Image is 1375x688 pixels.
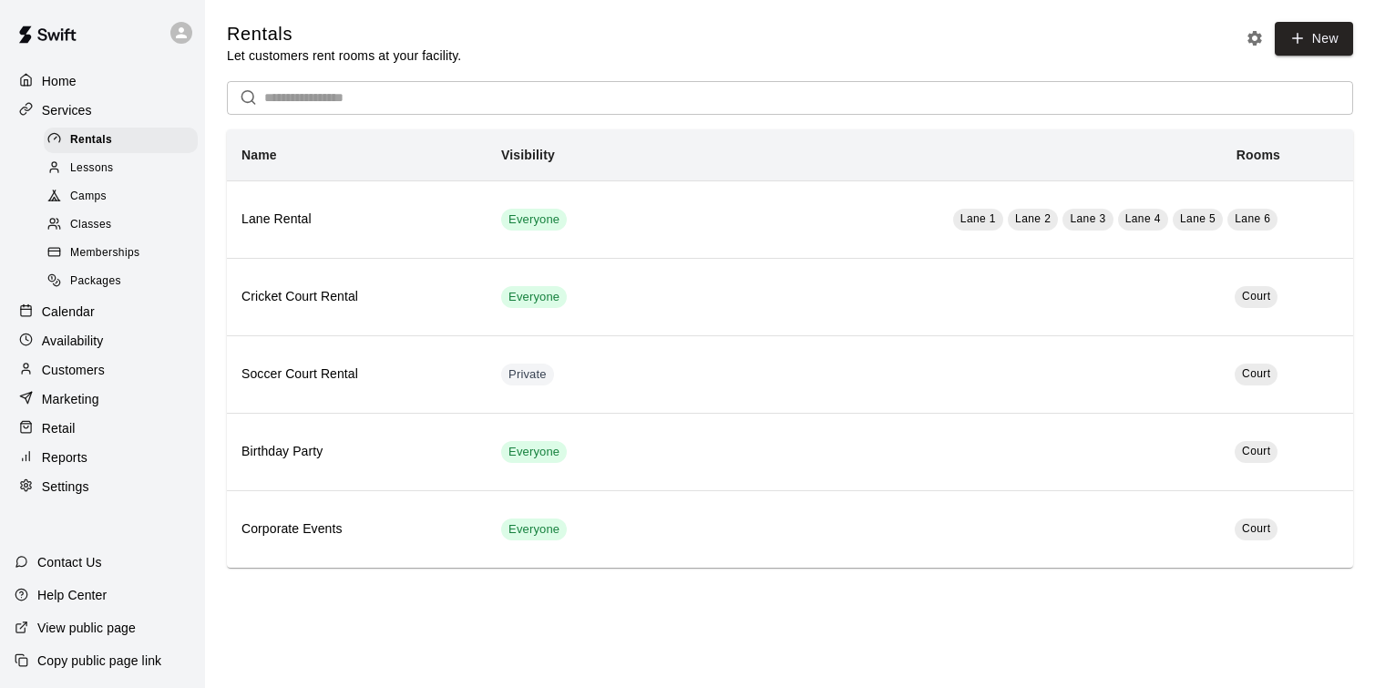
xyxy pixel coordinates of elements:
[1235,212,1270,225] span: Lane 6
[44,241,198,266] div: Memberships
[42,332,104,350] p: Availability
[501,441,567,463] div: This service is visible to all of your customers
[1242,367,1270,380] span: Court
[501,209,567,231] div: This service is visible to all of your customers
[1070,212,1105,225] span: Lane 3
[44,156,198,181] div: Lessons
[44,184,198,210] div: Camps
[44,128,198,153] div: Rentals
[1015,212,1051,225] span: Lane 2
[15,385,190,413] a: Marketing
[44,126,205,154] a: Rentals
[1242,290,1270,303] span: Court
[501,286,567,308] div: This service is visible to all of your customers
[241,365,472,385] h6: Soccer Court Rental
[70,244,139,262] span: Memberships
[70,159,114,178] span: Lessons
[42,101,92,119] p: Services
[1125,212,1161,225] span: Lane 4
[1241,25,1268,52] button: Rental settings
[42,390,99,408] p: Marketing
[15,444,190,471] a: Reports
[1180,212,1216,225] span: Lane 5
[70,216,111,234] span: Classes
[44,154,205,182] a: Lessons
[15,298,190,325] a: Calendar
[1275,22,1353,56] a: New
[241,442,472,462] h6: Birthday Party
[227,22,461,46] h5: Rentals
[501,148,555,162] b: Visibility
[37,586,107,604] p: Help Center
[241,519,472,539] h6: Corporate Events
[241,148,277,162] b: Name
[42,448,87,467] p: Reports
[501,289,567,306] span: Everyone
[37,553,102,571] p: Contact Us
[44,212,198,238] div: Classes
[42,477,89,496] p: Settings
[37,619,136,637] p: View public page
[42,303,95,321] p: Calendar
[241,287,472,307] h6: Cricket Court Rental
[501,444,567,461] span: Everyone
[15,97,190,124] a: Services
[42,361,105,379] p: Customers
[241,210,472,230] h6: Lane Rental
[960,212,996,225] span: Lane 1
[70,188,107,206] span: Camps
[44,240,205,268] a: Memberships
[501,519,567,540] div: This service is visible to all of your customers
[37,652,161,670] p: Copy public page link
[501,211,567,229] span: Everyone
[44,211,205,240] a: Classes
[1236,148,1280,162] b: Rooms
[1242,445,1270,457] span: Court
[44,268,205,296] a: Packages
[1242,522,1270,535] span: Court
[70,131,112,149] span: Rentals
[15,473,190,500] a: Settings
[501,521,567,539] span: Everyone
[42,72,77,90] p: Home
[227,129,1353,568] table: simple table
[15,67,190,95] a: Home
[501,364,554,385] div: This service is hidden, and can only be accessed via a direct link
[44,183,205,211] a: Camps
[15,415,190,442] a: Retail
[15,356,190,384] a: Customers
[15,327,190,354] a: Availability
[42,419,76,437] p: Retail
[227,46,461,65] p: Let customers rent rooms at your facility.
[44,269,198,294] div: Packages
[70,272,121,291] span: Packages
[501,366,554,384] span: Private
